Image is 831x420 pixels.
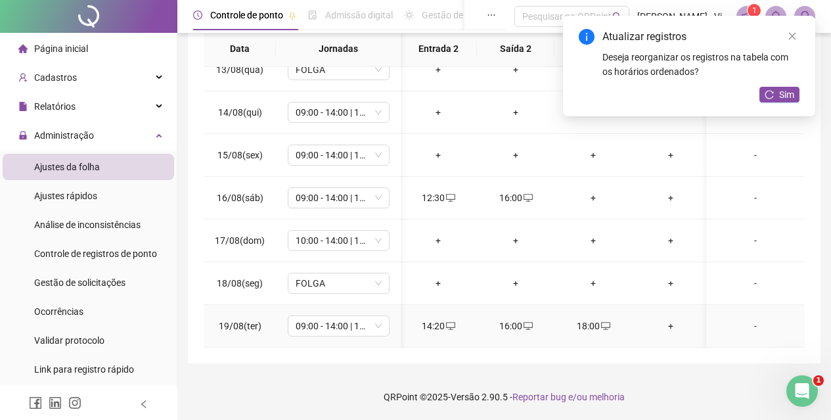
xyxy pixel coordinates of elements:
[487,191,544,205] div: 16:00
[296,231,382,250] span: 10:00 - 14:00 | 14:30 - 17:00
[637,9,729,24] span: [PERSON_NAME] - Vinho & [PERSON_NAME]
[770,11,782,22] span: bell
[193,11,202,20] span: clock-circle
[308,11,317,20] span: file-done
[276,31,401,67] th: Jornadas
[487,319,544,333] div: 16:00
[296,273,382,293] span: FOLGA
[612,12,622,22] span: search
[177,374,831,420] footer: QRPoint © 2025 - 2.90.5 -
[477,31,554,67] th: Saída 2
[741,11,753,22] span: notification
[18,44,28,53] span: home
[34,101,76,112] span: Relatórios
[717,276,794,291] div: -
[288,12,296,20] span: pushpin
[410,276,466,291] div: +
[29,396,42,409] span: facebook
[487,105,544,120] div: +
[49,396,62,409] span: linkedin
[34,335,104,346] span: Validar protocolo
[785,29,799,43] a: Close
[752,6,757,15] span: 1
[487,276,544,291] div: +
[487,148,544,162] div: +
[445,321,455,331] span: desktop
[296,103,382,122] span: 09:00 - 14:00 | 14:30 - 16:00
[34,72,77,83] span: Cadastros
[522,193,533,202] span: desktop
[642,276,699,291] div: +
[399,31,477,67] th: Entrada 2
[512,392,625,402] span: Reportar bug e/ou melhoria
[215,235,265,246] span: 17/08(dom)
[218,107,262,118] span: 14/08(qui)
[204,31,276,67] th: Data
[219,321,261,331] span: 19/08(ter)
[717,319,794,333] div: -
[216,64,263,75] span: 13/08(qua)
[405,11,414,20] span: sun
[68,396,81,409] span: instagram
[813,375,824,386] span: 1
[296,188,382,208] span: 09:00 - 14:00 | 14:30 - 16:30
[34,162,100,172] span: Ajustes da folha
[565,233,621,248] div: +
[642,233,699,248] div: +
[565,148,621,162] div: +
[765,90,774,99] span: reload
[487,62,544,77] div: +
[139,400,148,409] span: left
[410,62,466,77] div: +
[445,193,455,202] span: desktop
[34,43,88,54] span: Página inicial
[451,392,480,402] span: Versão
[34,364,134,375] span: Link para registro rápido
[210,10,283,20] span: Controle de ponto
[325,10,393,20] span: Admissão digital
[554,31,632,67] th: Entrada 3
[410,191,466,205] div: 12:30
[788,32,797,41] span: close
[34,220,141,230] span: Análise de inconsistências
[422,10,488,20] span: Gestão de férias
[487,11,496,20] span: ellipsis
[296,60,382,80] span: FOLGA
[717,148,794,162] div: -
[717,191,794,205] div: -
[296,145,382,165] span: 09:00 - 14:00 | 14:30 - 16:00
[602,50,799,79] div: Deseja reorganizar os registros na tabela com os horários ordenados?
[642,148,699,162] div: +
[410,319,466,333] div: 14:20
[34,306,83,317] span: Ocorrências
[410,105,466,120] div: +
[795,7,815,26] img: 88819
[217,193,263,203] span: 16/08(sáb)
[565,319,621,333] div: 18:00
[786,375,818,407] iframe: Intercom live chat
[602,29,799,45] div: Atualizar registros
[410,233,466,248] div: +
[487,233,544,248] div: +
[565,276,621,291] div: +
[565,191,621,205] div: +
[642,191,699,205] div: +
[296,316,382,336] span: 09:00 - 14:00 | 14:30 - 16:00
[217,150,263,160] span: 15/08(sex)
[779,87,794,102] span: Sim
[522,321,533,331] span: desktop
[18,131,28,140] span: lock
[748,4,761,17] sup: 1
[642,319,699,333] div: +
[217,278,263,289] span: 18/08(seg)
[34,277,125,288] span: Gestão de solicitações
[717,233,794,248] div: -
[18,102,28,111] span: file
[34,191,97,201] span: Ajustes rápidos
[34,130,94,141] span: Administração
[600,321,610,331] span: desktop
[410,148,466,162] div: +
[579,29,595,45] span: info-circle
[18,73,28,82] span: user-add
[759,87,799,103] button: Sim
